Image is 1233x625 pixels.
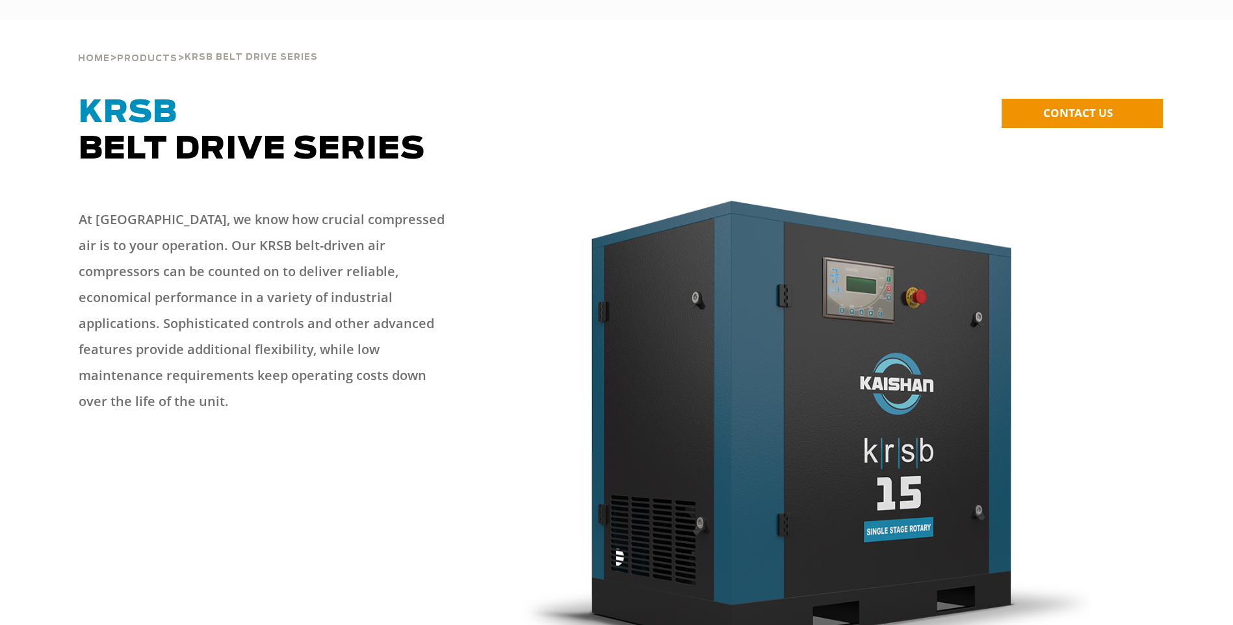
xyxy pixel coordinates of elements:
[185,53,318,62] span: krsb belt drive series
[78,19,318,69] div: > >
[78,52,110,64] a: Home
[1043,105,1113,120] span: CONTACT US
[1002,99,1163,128] a: CONTACT US
[117,55,177,63] span: Products
[79,207,456,415] p: At [GEOGRAPHIC_DATA], we know how crucial compressed air is to your operation. Our KRSB belt-driv...
[79,97,425,165] span: Belt Drive Series
[79,97,177,129] span: KRSB
[78,55,110,63] span: Home
[117,52,177,64] a: Products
